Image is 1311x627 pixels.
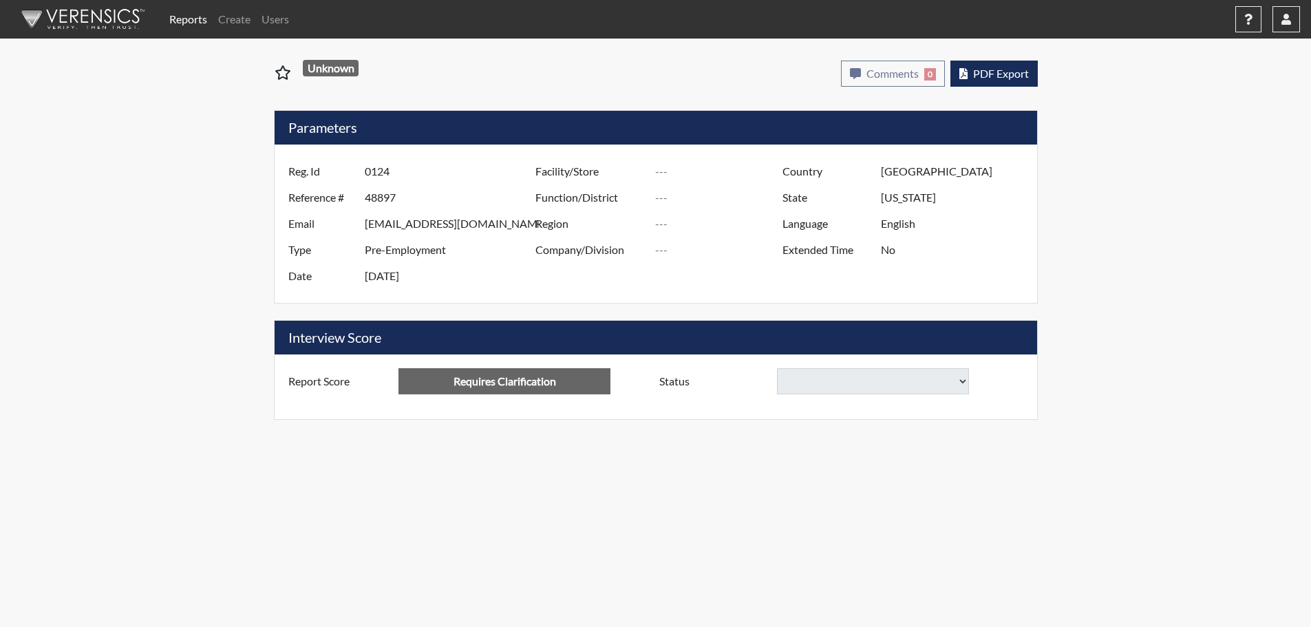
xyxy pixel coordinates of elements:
[881,184,1033,211] input: ---
[525,158,656,184] label: Facility/Store
[365,184,539,211] input: ---
[950,61,1038,87] button: PDF Export
[655,237,786,263] input: ---
[525,184,656,211] label: Function/District
[278,368,399,394] label: Report Score
[772,158,881,184] label: Country
[655,158,786,184] input: ---
[213,6,256,33] a: Create
[278,237,365,263] label: Type
[278,184,365,211] label: Reference #
[275,321,1037,354] h5: Interview Score
[365,158,539,184] input: ---
[649,368,777,394] label: Status
[924,68,936,81] span: 0
[278,263,365,289] label: Date
[772,237,881,263] label: Extended Time
[772,184,881,211] label: State
[278,211,365,237] label: Email
[256,6,295,33] a: Users
[278,158,365,184] label: Reg. Id
[365,211,539,237] input: ---
[275,111,1037,145] h5: Parameters
[772,211,881,237] label: Language
[365,237,539,263] input: ---
[881,158,1033,184] input: ---
[881,237,1033,263] input: ---
[398,368,610,394] input: ---
[655,184,786,211] input: ---
[525,237,656,263] label: Company/Division
[365,263,539,289] input: ---
[525,211,656,237] label: Region
[649,368,1034,394] div: Document a decision to hire or decline a candiate
[303,60,359,76] span: Unknown
[655,211,786,237] input: ---
[164,6,213,33] a: Reports
[881,211,1033,237] input: ---
[866,67,919,80] span: Comments
[841,61,945,87] button: Comments0
[973,67,1029,80] span: PDF Export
